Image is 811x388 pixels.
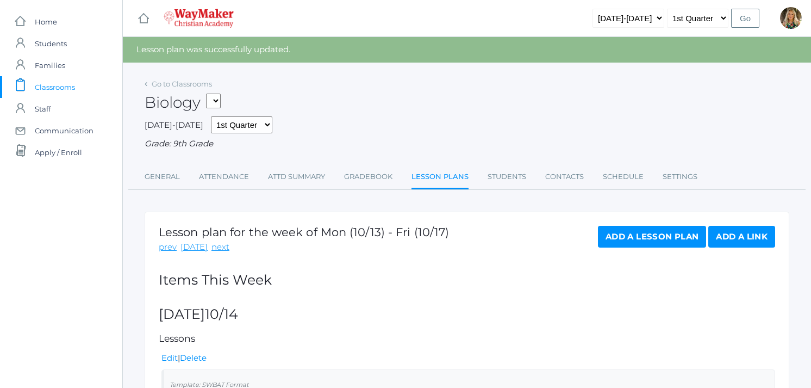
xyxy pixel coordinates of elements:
div: Lesson plan was successfully updated. [123,37,811,63]
input: Go [731,9,759,28]
a: Schedule [603,166,644,188]
img: 4_waymaker-logo-stack-white.png [164,9,234,28]
div: Grade: 9th Grade [145,138,789,150]
a: Settings [663,166,697,188]
a: General [145,166,180,188]
a: Delete [180,353,207,363]
span: Students [35,33,67,54]
a: Attd Summary [268,166,325,188]
span: Home [35,11,57,33]
span: Communication [35,120,93,141]
h1: Lesson plan for the week of Mon (10/13) - Fri (10/17) [159,226,449,238]
a: Contacts [545,166,584,188]
a: Lesson Plans [411,166,469,189]
a: Go to Classrooms [152,79,212,88]
h2: [DATE] [159,307,775,322]
div: Claudia Marosz [780,7,802,29]
a: prev [159,241,177,254]
a: Attendance [199,166,249,188]
span: Apply / Enroll [35,141,82,163]
h2: Biology [145,94,221,111]
span: Staff [35,98,51,120]
h5: Lessons [159,334,775,344]
a: Gradebook [344,166,392,188]
a: [DATE] [180,241,208,254]
div: | [161,352,775,365]
span: 10/14 [205,306,238,322]
h2: Items This Week [159,273,775,288]
a: Students [488,166,526,188]
span: Classrooms [35,76,75,98]
span: Families [35,54,65,76]
span: [DATE]-[DATE] [145,120,203,130]
a: Add a Lesson Plan [598,226,706,248]
a: Edit [161,353,178,363]
a: Add a Link [708,226,775,248]
a: next [211,241,229,254]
